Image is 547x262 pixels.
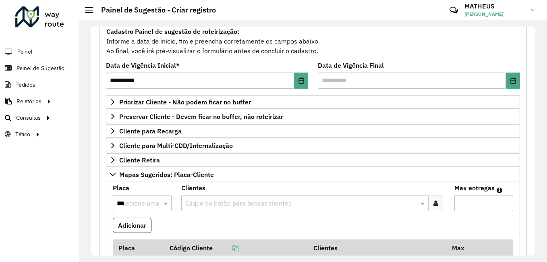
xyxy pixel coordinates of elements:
strong: Cadastro Painel de sugestão de roteirização: [106,27,239,35]
em: Máximo de clientes que serão colocados na mesma rota com os clientes informados [497,187,502,193]
h3: MATHEUS [464,2,525,10]
button: Choose Date [506,73,520,89]
th: Placa [113,239,164,256]
span: Consultas [16,114,41,122]
span: Tático [15,130,30,139]
span: Cliente para Recarga [119,128,182,134]
span: Painel [17,48,32,56]
th: Max [447,239,479,256]
th: Clientes [308,239,446,256]
span: Painel de Sugestão [17,64,64,73]
label: Max entregas [454,183,495,193]
span: Mapas Sugeridos: Placa-Cliente [119,171,214,178]
a: Cliente para Multi-CDD/Internalização [106,139,520,152]
a: Priorizar Cliente - Não podem ficar no buffer [106,95,520,109]
button: Adicionar [113,218,151,233]
label: Data de Vigência Final [318,60,384,70]
button: Choose Date [294,73,308,89]
span: Cliente para Multi-CDD/Internalização [119,142,233,149]
label: Data de Vigência Inicial [106,60,180,70]
h2: Painel de Sugestão - Criar registro [93,6,216,15]
th: Código Cliente [164,239,308,256]
a: Copiar [213,244,238,252]
a: Cliente Retira [106,153,520,167]
span: Cliente Retira [119,157,160,163]
span: [PERSON_NAME] [464,10,525,18]
div: Informe a data de inicio, fim e preencha corretamente os campos abaixo. Ao final, você irá pré-vi... [106,26,520,56]
a: Contato Rápido [445,2,462,19]
label: Placa [113,183,129,193]
a: Mapas Sugeridos: Placa-Cliente [106,168,520,181]
a: Cliente para Recarga [106,124,520,138]
span: Preservar Cliente - Devem ficar no buffer, não roteirizar [119,113,283,120]
span: Pedidos [15,81,35,89]
label: Clientes [181,183,205,193]
a: Preservar Cliente - Devem ficar no buffer, não roteirizar [106,110,520,123]
span: Relatórios [17,97,41,106]
span: Priorizar Cliente - Não podem ficar no buffer [119,99,251,105]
